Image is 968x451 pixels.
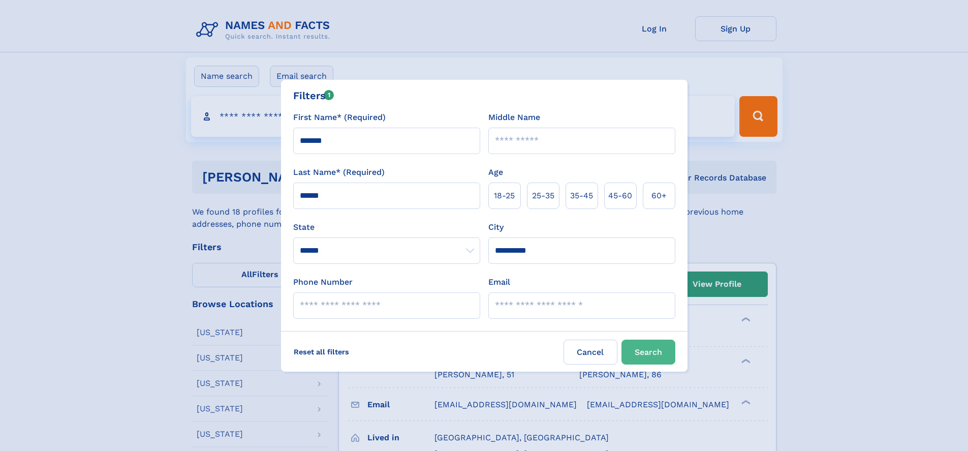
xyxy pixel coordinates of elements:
[651,190,667,202] span: 60+
[293,111,386,124] label: First Name* (Required)
[570,190,593,202] span: 35‑45
[564,340,617,365] label: Cancel
[293,221,480,233] label: State
[608,190,632,202] span: 45‑60
[488,221,504,233] label: City
[621,340,675,365] button: Search
[293,88,334,103] div: Filters
[293,166,385,178] label: Last Name* (Required)
[488,166,503,178] label: Age
[293,276,353,288] label: Phone Number
[532,190,554,202] span: 25‑35
[488,276,510,288] label: Email
[488,111,540,124] label: Middle Name
[494,190,515,202] span: 18‑25
[287,340,356,364] label: Reset all filters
